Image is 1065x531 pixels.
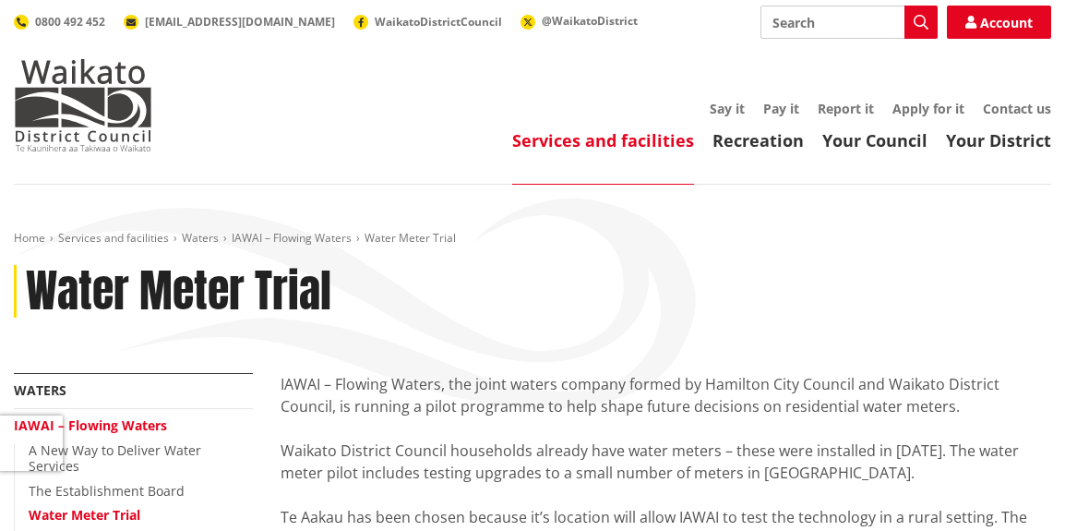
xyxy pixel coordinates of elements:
a: The Establishment Board [29,482,185,500]
a: Home [14,230,45,246]
span: IAWAI – Flowing Waters, the joint waters company formed by Hamilton City Council and Waikato Dist... [281,374,999,416]
span: Water Meter Trial [365,230,456,246]
a: Water Meter Trial [29,506,140,524]
a: @WaikatoDistrict [521,13,638,29]
a: Recreation [712,129,804,151]
a: Contact us [983,100,1051,117]
a: IAWAI – Flowing Waters [232,230,352,246]
a: Waters [14,381,66,399]
input: Search input [760,6,938,39]
span: [EMAIL_ADDRESS][DOMAIN_NAME] [145,14,335,30]
a: Services and facilities [58,230,169,246]
a: Report it [818,100,874,117]
a: [EMAIL_ADDRESS][DOMAIN_NAME] [124,14,335,30]
a: Waters [182,230,219,246]
a: Your District [946,129,1051,151]
a: IAWAI – Flowing Waters [14,416,167,434]
div: Waikato District Council households already have water meters – these were installed in [DATE]. T... [281,440,1052,484]
img: Waikato District Council - Te Kaunihera aa Takiwaa o Waikato [14,59,152,151]
a: A New Way to Deliver Water Services [29,441,201,475]
a: Account [947,6,1051,39]
a: Your Council [822,129,927,151]
a: 0800 492 452 [14,14,105,30]
a: Pay it [763,100,799,117]
a: Apply for it [892,100,964,117]
h1: Water Meter Trial [26,265,331,319]
a: WaikatoDistrictCouncil [353,14,502,30]
span: WaikatoDistrictCouncil [375,14,502,30]
a: Services and facilities [512,129,694,151]
a: Say it [710,100,745,117]
nav: breadcrumb [14,231,1051,247]
span: @WaikatoDistrict [542,13,638,29]
span: 0800 492 452 [35,14,105,30]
